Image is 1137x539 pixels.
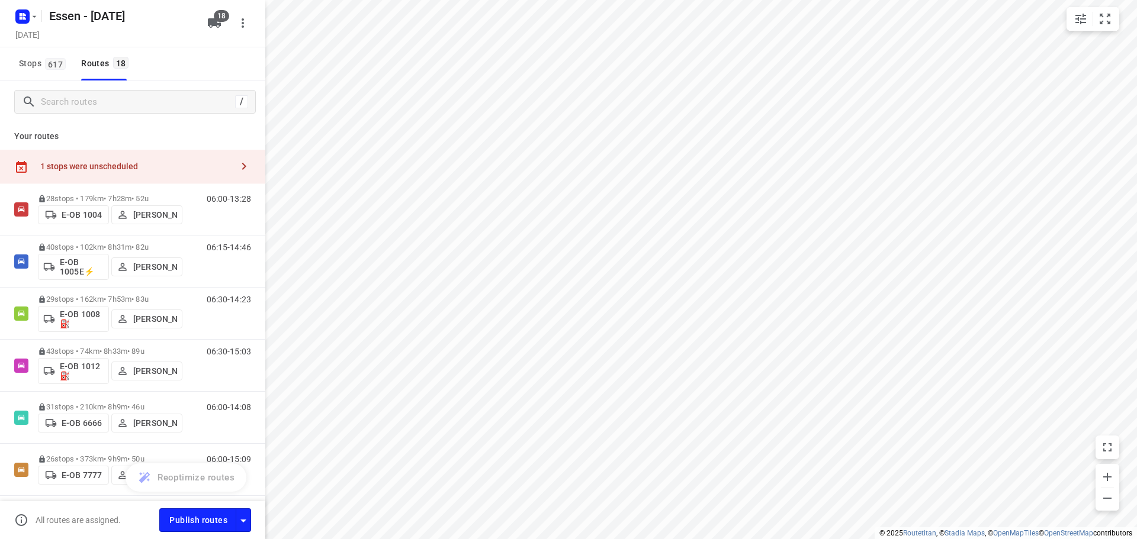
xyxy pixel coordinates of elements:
button: E-OB 1012⛽️ [38,358,109,384]
div: / [235,95,248,108]
p: 40 stops • 102km • 8h31m • 82u [38,243,182,251]
button: [PERSON_NAME] [111,257,182,276]
button: [PERSON_NAME] [111,309,182,328]
p: 26 stops • 373km • 9h9m • 50u [38,454,182,463]
p: 31 stops • 210km • 8h9m • 46u [38,402,182,411]
p: Your routes [14,130,251,143]
p: 06:15-14:46 [207,243,251,252]
span: 617 [45,58,66,70]
a: OpenStreetMap [1044,529,1093,537]
p: [PERSON_NAME] [133,418,177,428]
p: 28 stops • 179km • 7h28m • 52u [38,194,182,203]
span: Stops [19,56,69,71]
p: E-OB 1005E⚡ [60,257,104,276]
button: Map settings [1069,7,1093,31]
p: [PERSON_NAME] [133,210,177,220]
a: Stadia Maps [945,529,985,537]
button: E-OB 1005E⚡ [38,254,109,280]
button: E-OB 1008⛽️ [38,306,109,332]
p: E-OB 1004 [62,210,102,220]
button: 18 [203,11,226,35]
p: 29 stops • 162km • 7h53m • 83u [38,295,182,304]
input: Search routes [41,93,235,111]
button: More [231,11,255,35]
button: [PERSON_NAME] [111,362,182,380]
button: E-OB 7777 [38,466,109,485]
p: 06:00-13:28 [207,194,251,204]
span: 18 [214,10,229,22]
button: Publish routes [159,508,236,531]
p: [PERSON_NAME] [133,314,177,324]
a: Routetitan [903,529,936,537]
div: small contained button group [1067,7,1119,31]
button: [PERSON_NAME] [111,205,182,224]
p: 43 stops • 74km • 8h33m • 89u [38,347,182,356]
button: E-OB 1004 [38,205,109,224]
span: Publish routes [169,513,227,528]
p: E-OB 6666 [62,418,102,428]
p: 06:30-14:23 [207,295,251,304]
a: OpenMapTiles [993,529,1039,537]
button: Fit zoom [1093,7,1117,31]
li: © 2025 , © , © © contributors [879,529,1132,537]
p: E-OB 1008⛽️ [60,309,104,328]
button: [PERSON_NAME] [111,466,182,485]
p: [PERSON_NAME] [133,366,177,376]
h5: Project date [11,28,44,41]
div: Driver app settings [236,512,250,527]
button: Reoptimize routes [126,463,246,492]
p: 06:00-15:09 [207,454,251,464]
p: E-OB 1012⛽️ [60,362,104,380]
p: All routes are assigned. [36,515,121,525]
div: 1 stops were unscheduled [40,162,232,171]
div: Routes [81,56,132,71]
button: [PERSON_NAME] [111,414,182,433]
h5: Rename [44,7,198,25]
span: 18 [113,57,129,69]
p: 06:00-14:08 [207,402,251,412]
p: [PERSON_NAME] [133,262,177,272]
p: 06:30-15:03 [207,347,251,356]
button: E-OB 6666 [38,414,109,433]
p: E-OB 7777 [62,470,102,480]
